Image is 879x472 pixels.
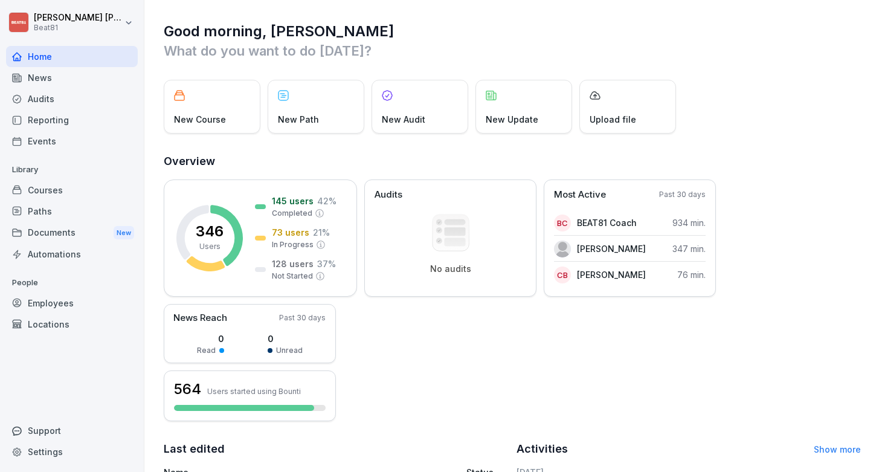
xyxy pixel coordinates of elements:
a: Paths [6,201,138,222]
p: Most Active [554,188,606,202]
p: Upload file [590,113,636,126]
p: New Course [174,113,226,126]
p: 37 % [317,257,336,270]
p: 934 min. [672,216,706,229]
p: [PERSON_NAME] [577,268,646,281]
a: Settings [6,441,138,462]
p: [PERSON_NAME] [577,242,646,255]
p: Completed [272,208,312,219]
div: Documents [6,222,138,244]
a: Home [6,46,138,67]
p: Past 30 days [659,189,706,200]
p: 145 users [272,195,314,207]
a: Audits [6,88,138,109]
div: BC [554,215,571,231]
a: Courses [6,179,138,201]
p: New Update [486,113,538,126]
p: Beat81 [34,24,122,32]
p: 0 [268,332,303,345]
p: 347 min. [672,242,706,255]
div: CB [554,267,571,283]
p: Audits [375,188,402,202]
img: z0joffbo5aq2rkb2a77oqce9.png [554,241,571,257]
p: People [6,273,138,293]
h2: Overview [164,153,861,170]
p: Users started using Bounti [207,387,301,396]
p: 73 users [272,226,309,239]
p: New Path [278,113,319,126]
p: Past 30 days [279,312,326,323]
p: 42 % [317,195,336,207]
p: Unread [276,345,303,356]
p: [PERSON_NAME] [PERSON_NAME] [34,13,122,23]
p: New Audit [382,113,425,126]
a: Employees [6,293,138,314]
p: Not Started [272,271,313,282]
p: Read [197,345,216,356]
p: No audits [430,263,471,274]
h2: Last edited [164,441,508,457]
h3: 564 [174,379,201,399]
p: 128 users [272,257,314,270]
div: New [114,226,134,240]
p: Users [199,241,221,252]
a: Events [6,131,138,152]
a: DocumentsNew [6,222,138,244]
p: 0 [197,332,224,345]
p: What do you want to do [DATE]? [164,41,861,60]
p: In Progress [272,239,314,250]
a: Show more [814,444,861,454]
p: News Reach [173,311,227,325]
p: BEAT81 Coach [577,216,637,229]
div: Support [6,420,138,441]
p: 21 % [313,226,330,239]
a: Automations [6,244,138,265]
p: 76 min. [677,268,706,281]
a: Locations [6,314,138,335]
a: News [6,67,138,88]
h2: Activities [517,441,568,457]
h1: Good morning, [PERSON_NAME] [164,22,861,41]
p: 346 [196,224,224,239]
a: Reporting [6,109,138,131]
p: Library [6,160,138,179]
